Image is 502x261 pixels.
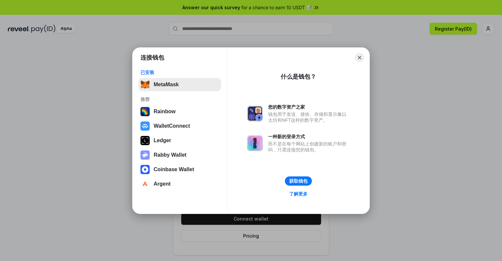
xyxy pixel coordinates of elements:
img: svg+xml,%3Csvg%20width%3D%22120%22%20height%3D%22120%22%20viewBox%3D%220%200%20120%20120%22%20fil... [140,107,150,116]
div: 了解更多 [289,191,308,197]
img: svg+xml,%3Csvg%20width%3D%2228%22%20height%3D%2228%22%20viewBox%3D%220%200%2028%2028%22%20fill%3D... [140,179,150,189]
img: svg+xml,%3Csvg%20width%3D%2228%22%20height%3D%2228%22%20viewBox%3D%220%200%2028%2028%22%20fill%3D... [140,121,150,131]
div: MetaMask [154,82,179,88]
img: svg+xml,%3Csvg%20xmlns%3D%22http%3A%2F%2Fwww.w3.org%2F2000%2Fsvg%22%20fill%3D%22none%22%20viewBox... [247,106,263,121]
div: Rainbow [154,109,176,115]
img: svg+xml,%3Csvg%20xmlns%3D%22http%3A%2F%2Fwww.w3.org%2F2000%2Fsvg%22%20width%3D%2228%22%20height%3... [140,136,150,145]
div: Argent [154,181,171,187]
img: svg+xml,%3Csvg%20xmlns%3D%22http%3A%2F%2Fwww.w3.org%2F2000%2Fsvg%22%20fill%3D%22none%22%20viewBox... [140,150,150,160]
div: 一种新的登录方式 [268,134,350,140]
img: svg+xml,%3Csvg%20xmlns%3D%22http%3A%2F%2Fwww.w3.org%2F2000%2Fsvg%22%20fill%3D%22none%22%20viewBox... [247,135,263,151]
img: svg+xml,%3Csvg%20fill%3D%22none%22%20height%3D%2233%22%20viewBox%3D%220%200%2035%2033%22%20width%... [140,80,150,89]
button: Argent [138,177,221,191]
div: Ledger [154,138,171,144]
button: MetaMask [138,78,221,91]
div: 您的数字资产之家 [268,104,350,110]
div: Coinbase Wallet [154,167,194,172]
button: 获取钱包 [285,176,312,186]
div: 钱包用于发送、接收、存储和显示像以太坊和NFT这样的数字资产。 [268,111,350,123]
div: 推荐 [140,96,219,102]
button: Coinbase Wallet [138,163,221,176]
button: Ledger [138,134,221,147]
div: 获取钱包 [289,178,308,184]
a: 了解更多 [285,190,312,198]
div: WalletConnect [154,123,190,129]
img: svg+xml,%3Csvg%20width%3D%2228%22%20height%3D%2228%22%20viewBox%3D%220%200%2028%2028%22%20fill%3D... [140,165,150,174]
div: 什么是钱包？ [281,73,316,81]
button: Rabby Wallet [138,148,221,162]
h1: 连接钱包 [140,54,164,62]
div: Rabby Wallet [154,152,187,158]
button: Close [355,53,364,62]
div: 已安装 [140,69,219,75]
div: 而不是在每个网站上创建新的账户和密码，只需连接您的钱包。 [268,141,350,153]
button: Rainbow [138,105,221,118]
button: WalletConnect [138,119,221,133]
